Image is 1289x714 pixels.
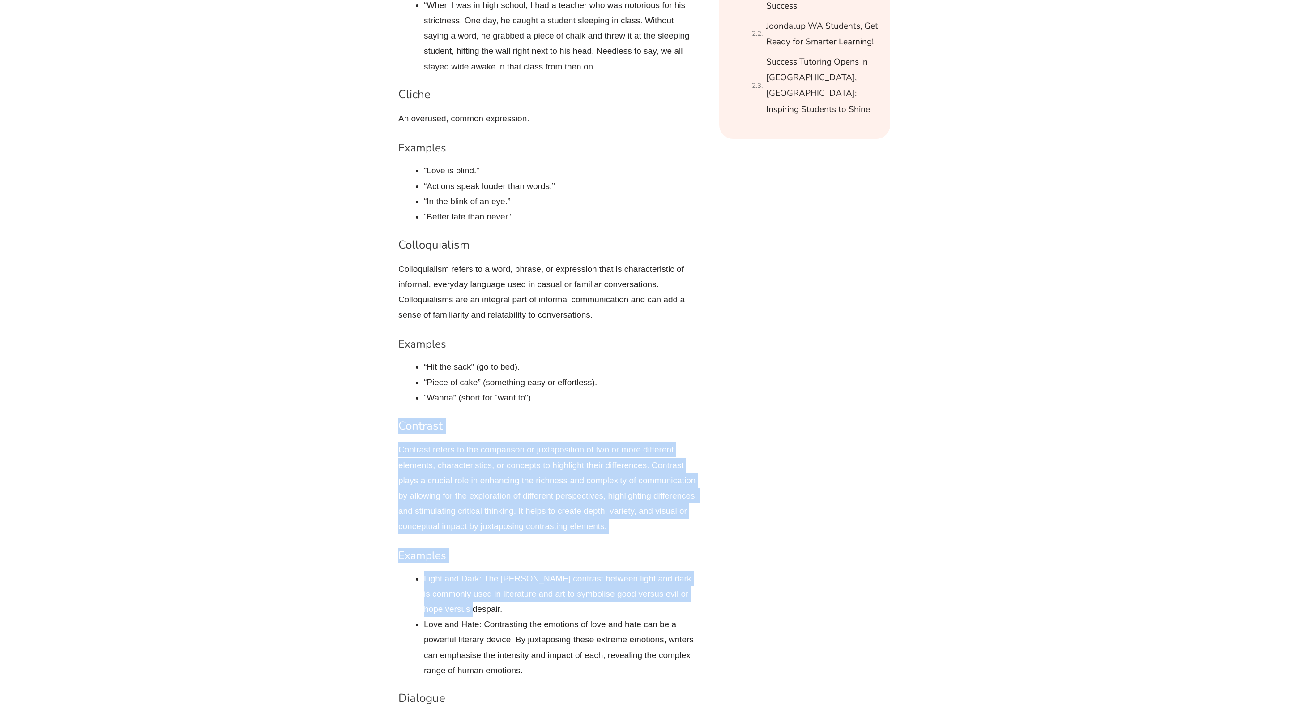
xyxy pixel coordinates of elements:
[424,194,698,209] li: “In the blink of an eye.”
[398,338,698,351] h4: Examples
[398,418,698,434] h3: Contrast
[424,375,698,390] li: “Piece of cake” (something easy or effortless).
[424,209,698,224] li: “Better late than never.”
[398,237,698,253] h3: Colloquialism
[398,262,698,323] p: Colloquialism refers to a word, phrase, or expression that is characteristic of informal, everyda...
[398,87,698,102] h3: Cliche
[398,142,698,155] h4: Examples
[424,163,698,178] li: “Love is blind.”
[398,691,698,706] h3: Dialogue
[424,359,698,374] li: “Hit the sack” (go to bed).
[398,111,698,126] p: An overused, common expression.
[424,179,698,194] li: “Actions speak louder than words.”
[424,571,698,617] li: Light and Dark: The [PERSON_NAME] contrast between light and dark is commonly used in literature ...
[766,18,879,50] a: Joondalup WA Students, Get Ready for Smarter Learning!
[766,54,879,117] a: Success Tutoring Opens in [GEOGRAPHIC_DATA], [GEOGRAPHIC_DATA]: Inspiring Students to Shine
[398,549,698,562] h4: Examples
[424,390,698,405] li: “Wanna” (short for “want to”).
[424,617,698,678] li: Love and Hate: Contrasting the emotions of love and hate can be a powerful literary device. By ju...
[398,442,698,534] p: Contrast refers to the comparison or juxtaposition of two or more different elements, characteris...
[1096,613,1289,714] iframe: Chat Widget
